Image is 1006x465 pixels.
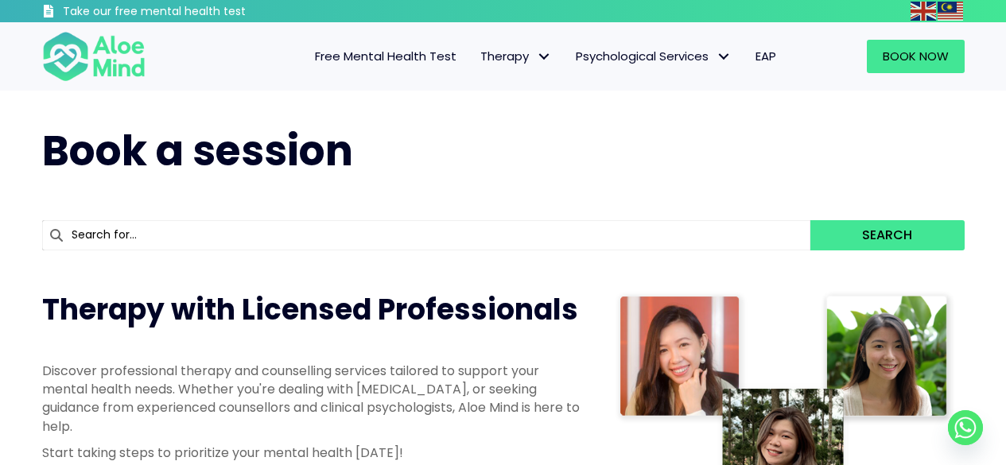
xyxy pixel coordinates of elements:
[42,289,578,330] span: Therapy with Licensed Professionals
[42,220,811,250] input: Search for...
[42,444,583,462] p: Start taking steps to prioritize your mental health [DATE]!
[468,40,564,73] a: TherapyTherapy: submenu
[480,48,552,64] span: Therapy
[911,2,938,20] a: English
[867,40,965,73] a: Book Now
[810,220,964,250] button: Search
[713,45,736,68] span: Psychological Services: submenu
[576,48,732,64] span: Psychological Services
[63,4,331,20] h3: Take our free mental health test
[315,48,456,64] span: Free Mental Health Test
[948,410,983,445] a: Whatsapp
[533,45,556,68] span: Therapy: submenu
[938,2,965,20] a: Malay
[564,40,744,73] a: Psychological ServicesPsychological Services: submenu
[42,30,146,83] img: Aloe mind Logo
[42,362,583,436] p: Discover professional therapy and counselling services tailored to support your mental health nee...
[303,40,468,73] a: Free Mental Health Test
[744,40,788,73] a: EAP
[166,40,788,73] nav: Menu
[42,4,331,22] a: Take our free mental health test
[911,2,936,21] img: en
[938,2,963,21] img: ms
[883,48,949,64] span: Book Now
[755,48,776,64] span: EAP
[42,122,353,180] span: Book a session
